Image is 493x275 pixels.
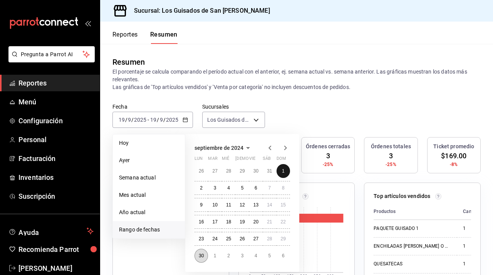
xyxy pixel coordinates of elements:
[200,185,203,191] abbr: 2 de septiembre de 2024
[281,219,286,225] abbr: 22 de septiembre de 2024
[163,117,166,123] span: /
[277,156,286,164] abbr: domingo
[241,253,244,258] abbr: 3 de octubre de 2024
[195,181,208,195] button: 2 de septiembre de 2024
[214,185,216,191] abbr: 3 de septiembre de 2024
[195,232,208,246] button: 23 de septiembre de 2024
[263,249,276,263] button: 5 de octubre de 2024
[8,46,95,62] button: Pregunta a Parrot AI
[150,117,157,123] input: --
[222,156,229,164] abbr: miércoles
[306,143,350,151] h3: Órdenes cerradas
[463,225,483,232] div: 1
[457,203,489,220] th: Cantidad
[195,145,243,151] span: septiembre de 2024
[450,161,458,168] span: -8%
[18,244,94,255] span: Recomienda Parrot
[235,215,249,229] button: 19 de septiembre de 2024
[112,31,138,44] button: Reportes
[222,198,235,212] button: 11 de septiembre de 2024
[240,202,245,208] abbr: 12 de septiembre de 2024
[148,117,149,123] span: -
[267,202,272,208] abbr: 14 de septiembre de 2024
[159,117,163,123] input: --
[112,68,481,91] p: El porcentaje se calcula comparando el período actual con el anterior, ej. semana actual vs. sema...
[235,198,249,212] button: 12 de septiembre de 2024
[208,249,221,263] button: 1 de octubre de 2024
[240,168,245,174] abbr: 29 de agosto de 2024
[18,134,94,145] span: Personal
[268,185,271,191] abbr: 7 de septiembre de 2024
[195,215,208,229] button: 16 de septiembre de 2024
[202,104,265,109] label: Sucursales
[208,164,221,178] button: 27 de agosto de 2024
[263,164,276,178] button: 31 de agosto de 2024
[119,191,179,199] span: Mes actual
[386,161,396,168] span: -25%
[119,208,179,216] span: Año actual
[249,164,263,178] button: 30 de agosto de 2024
[195,164,208,178] button: 26 de agosto de 2024
[18,263,94,273] span: [PERSON_NAME]
[263,198,276,212] button: 14 de septiembre de 2024
[112,56,145,68] div: Resumen
[226,219,231,225] abbr: 18 de septiembre de 2024
[200,202,203,208] abbr: 9 de septiembre de 2024
[277,164,290,178] button: 1 de septiembre de 2024
[112,31,178,44] div: navigation tabs
[267,168,272,174] abbr: 31 de agosto de 2024
[374,243,451,250] div: ENCHILADAS [PERSON_NAME] O VERDES CON POLLO
[253,236,258,241] abbr: 27 de septiembre de 2024
[281,236,286,241] abbr: 29 de septiembre de 2024
[263,181,276,195] button: 7 de septiembre de 2024
[235,232,249,246] button: 26 de septiembre de 2024
[326,151,330,161] span: 3
[119,226,179,234] span: Rango de fechas
[263,232,276,246] button: 28 de septiembre de 2024
[249,156,255,164] abbr: viernes
[199,253,204,258] abbr: 30 de septiembre de 2024
[18,226,84,236] span: Ayuda
[166,117,179,123] input: ----
[282,253,285,258] abbr: 6 de octubre de 2024
[277,232,290,246] button: 29 de septiembre de 2024
[323,161,334,168] span: -25%
[255,253,257,258] abbr: 4 de octubre de 2024
[235,164,249,178] button: 29 de agosto de 2024
[249,181,263,195] button: 6 de septiembre de 2024
[263,156,271,164] abbr: sábado
[249,215,263,229] button: 20 de septiembre de 2024
[240,236,245,241] abbr: 26 de septiembre de 2024
[277,215,290,229] button: 22 de septiembre de 2024
[249,249,263,263] button: 4 de octubre de 2024
[255,185,257,191] abbr: 6 de septiembre de 2024
[226,236,231,241] abbr: 25 de septiembre de 2024
[222,215,235,229] button: 18 de septiembre de 2024
[374,203,457,220] th: Productos
[212,236,217,241] abbr: 24 de septiembre de 2024
[463,261,483,267] div: 1
[150,31,178,44] button: Resumen
[267,219,272,225] abbr: 21 de septiembre de 2024
[277,181,290,195] button: 8 de septiembre de 2024
[212,202,217,208] abbr: 10 de septiembre de 2024
[119,174,179,182] span: Semana actual
[441,151,466,161] span: $169.00
[249,198,263,212] button: 13 de septiembre de 2024
[212,168,217,174] abbr: 27 de agosto de 2024
[195,143,253,153] button: septiembre de 2024
[118,117,125,123] input: --
[18,172,94,183] span: Inventarios
[131,117,134,123] span: /
[157,117,159,123] span: /
[263,215,276,229] button: 21 de septiembre de 2024
[214,253,216,258] abbr: 1 de octubre de 2024
[208,181,221,195] button: 3 de septiembre de 2024
[282,168,285,174] abbr: 1 de septiembre de 2024
[128,6,270,15] h3: Sucursal: Los Guisados de San [PERSON_NAME]
[208,215,221,229] button: 17 de septiembre de 2024
[195,198,208,212] button: 9 de septiembre de 2024
[125,117,127,123] span: /
[119,139,179,147] span: Hoy
[18,153,94,164] span: Facturación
